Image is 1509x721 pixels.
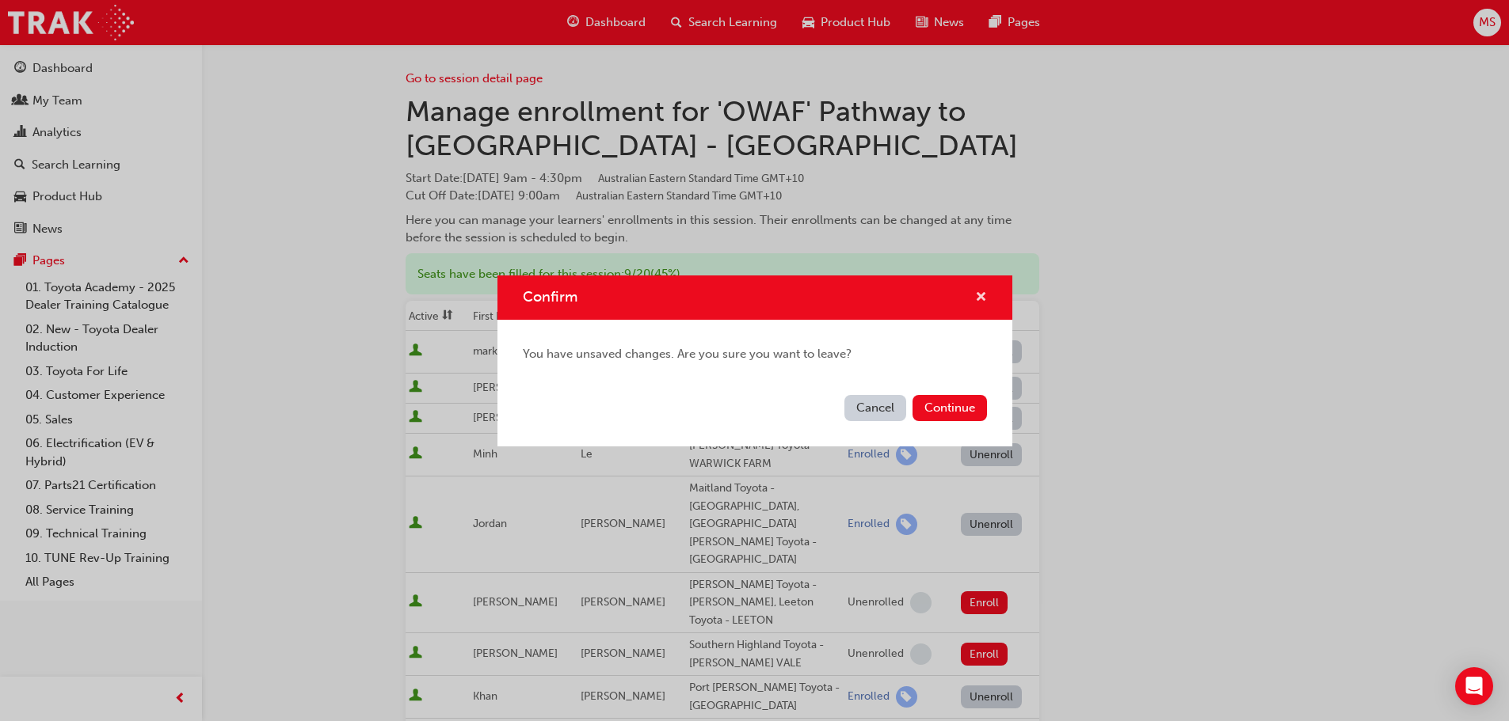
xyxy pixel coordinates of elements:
[975,288,987,308] button: cross-icon
[523,288,577,305] span: Confirm
[975,291,987,305] span: cross-icon
[1455,667,1493,705] div: Open Intercom Messenger
[844,395,906,421] button: Cancel
[497,275,1012,446] div: Confirm
[913,395,987,421] button: Continue
[497,320,1012,389] div: You have unsaved changes. Are you sure you want to leave?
